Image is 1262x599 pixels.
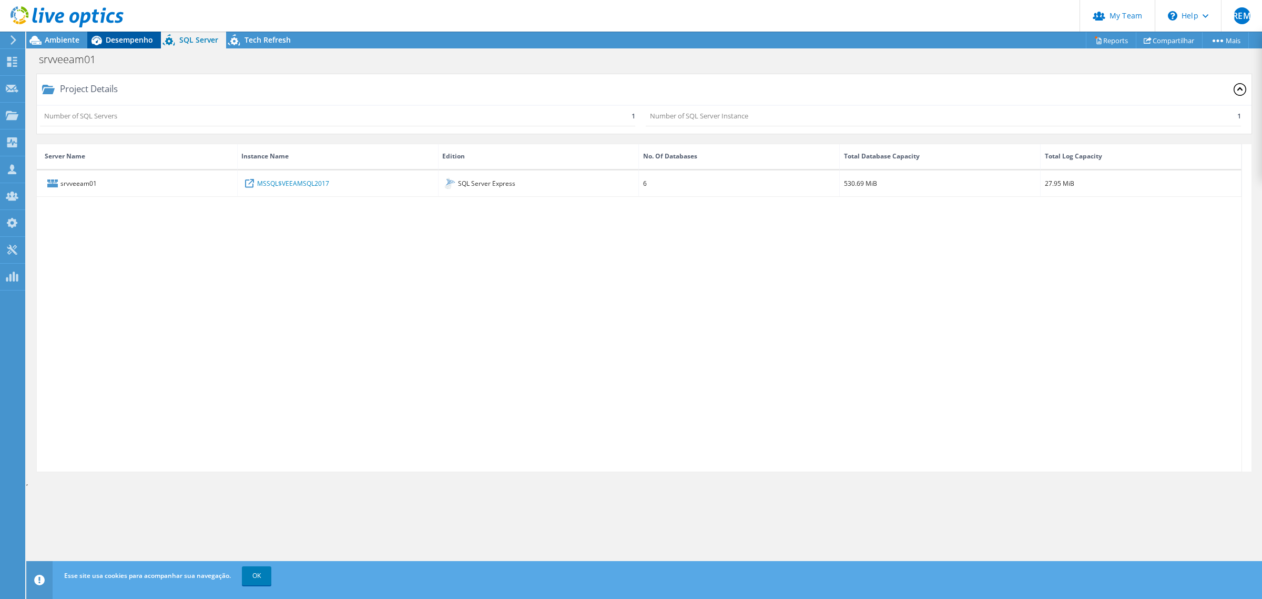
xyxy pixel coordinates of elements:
div: 530.69 MiB [844,177,877,189]
span: Tech Refresh [245,35,291,45]
span: Desempenho [106,35,153,45]
p: 1 [1237,110,1241,122]
a: Compartilhar [1136,32,1203,48]
div: 27.95 MiB [1045,177,1074,189]
h1: srvveeam01 [34,54,112,65]
span: SQL Server [179,35,218,45]
div: srvveeam01 [37,171,238,196]
a: OK [242,566,271,585]
a: Reports [1086,32,1136,48]
p: Number of SQL Servers [44,110,117,122]
div: Project Details [55,86,118,93]
span: REM [1234,7,1250,24]
div: , [26,74,1262,488]
div: Edition [442,150,465,163]
div: No. Of Databases [643,150,697,163]
div: Instance Name [241,150,289,163]
p: Number of SQL Server Instance [650,110,748,122]
div: Total Database Capacity [844,150,920,163]
span: Esse site usa cookies para acompanhar sua navegação. [64,571,231,580]
a: MSSQL$VEEAMSQL2017 [257,177,329,189]
span: Ambiente [45,35,79,45]
svg: \n [1168,11,1177,21]
div: Server Name [45,150,85,163]
div: 6 [643,177,647,189]
a: Mais [1202,32,1249,48]
div: Total Log Capacity [1045,150,1102,163]
p: 1 [632,110,635,122]
div: SQL Server Express [439,171,639,196]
